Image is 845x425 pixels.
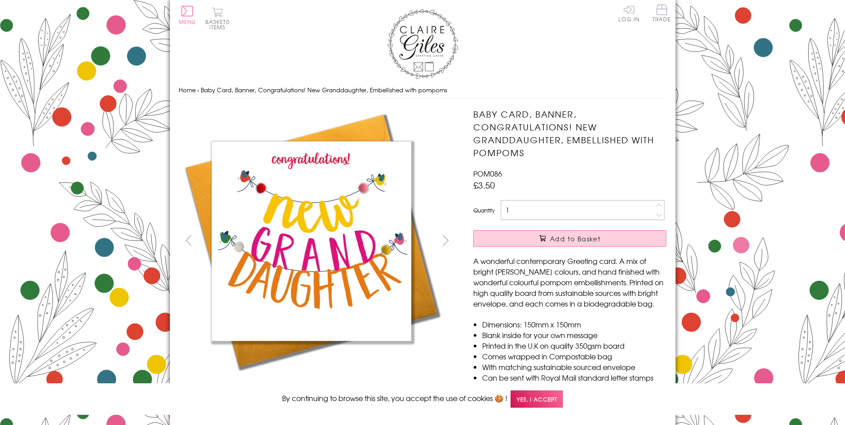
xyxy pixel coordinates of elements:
[652,4,671,24] a: Trade
[482,351,666,362] li: Comes wrapped in Compostable bag
[197,86,199,94] span: ›
[179,18,196,26] span: Menu
[482,319,666,330] li: Dimensions: 150mm x 150mm
[436,230,456,250] button: next
[205,7,230,30] button: Basket0 items
[550,234,601,243] span: Add to Basket
[473,168,502,179] span: POM086
[179,6,196,24] button: Menu
[511,390,563,408] span: Yes, I accept
[209,18,230,31] span: 0 items
[482,330,666,340] li: Blank inside for your own message
[482,362,666,372] li: With matching sustainable sourced envelope
[201,86,447,94] span: Baby Card, Banner, Congratulations! New Granddaughter, Embellished with pompoms
[473,206,495,214] label: Quantity
[387,9,458,79] img: Claire Giles Greetings Cards
[473,179,495,191] span: £3.50
[473,108,666,159] h1: Baby Card, Banner, Congratulations! New Granddaughter, Embellished with pompoms
[482,340,666,351] li: Printed in the U.K on quality 350gsm board
[652,4,671,22] span: Trade
[473,256,666,309] p: A wonderful contemporary Greeting card. A mix of bright [PERSON_NAME] colours, and hand finished ...
[473,230,666,247] button: Add to Basket
[482,372,666,383] li: Can be sent with Royal Mail standard letter stamps
[179,230,199,250] button: prev
[179,86,196,94] a: Home
[456,108,722,374] img: Baby Card, Banner, Congratulations! New Granddaughter, Embellished with pompoms
[618,4,640,22] a: Log In
[178,108,444,374] img: Baby Card, Banner, Congratulations! New Granddaughter, Embellished with pompoms
[179,81,667,99] nav: breadcrumbs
